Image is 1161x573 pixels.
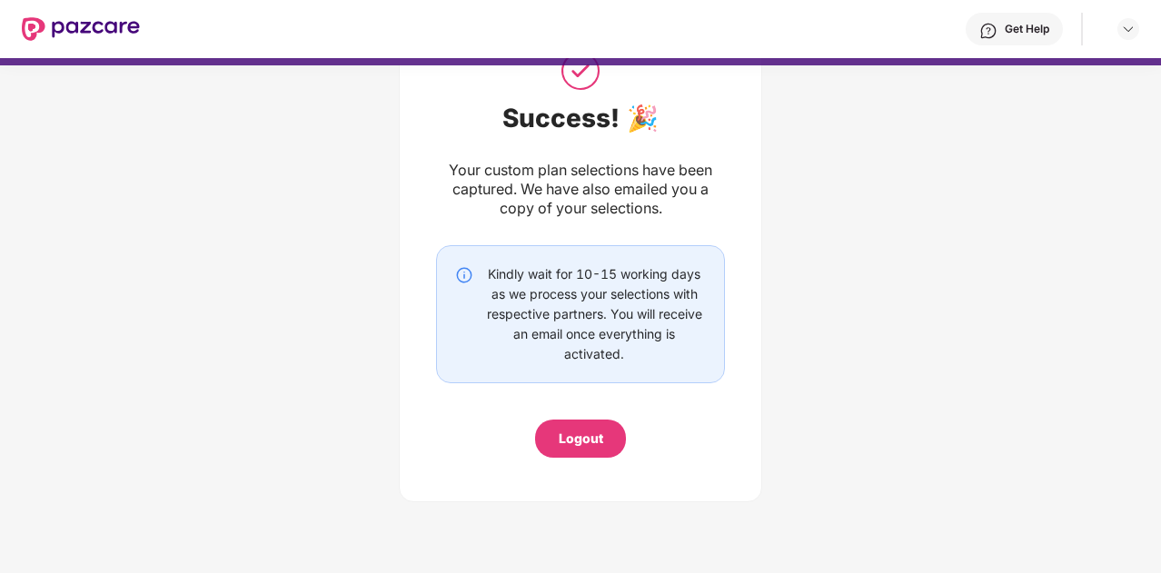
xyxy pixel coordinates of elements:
[22,17,140,41] img: New Pazcare Logo
[436,103,725,133] div: Success! 🎉
[1005,22,1049,36] div: Get Help
[1121,22,1136,36] img: svg+xml;base64,PHN2ZyBpZD0iRHJvcGRvd24tMzJ4MzIiIHhtbG5zPSJodHRwOi8vd3d3LnczLm9yZy8yMDAwL3N2ZyIgd2...
[436,161,725,218] div: Your custom plan selections have been captured. We have also emailed you a copy of your selections.
[482,264,706,364] div: Kindly wait for 10-15 working days as we process your selections with respective partners. You wi...
[455,266,473,284] img: svg+xml;base64,PHN2ZyBpZD0iSW5mby0yMHgyMCIgeG1sbnM9Imh0dHA6Ly93d3cudzMub3JnLzIwMDAvc3ZnIiB3aWR0aD...
[979,22,997,40] img: svg+xml;base64,PHN2ZyBpZD0iSGVscC0zMngzMiIgeG1sbnM9Imh0dHA6Ly93d3cudzMub3JnLzIwMDAvc3ZnIiB3aWR0aD...
[559,429,603,449] div: Logout
[558,48,603,94] img: svg+xml;base64,PHN2ZyB3aWR0aD0iNTAiIGhlaWdodD0iNTAiIHZpZXdCb3g9IjAgMCA1MCA1MCIgZmlsbD0ibm9uZSIgeG...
